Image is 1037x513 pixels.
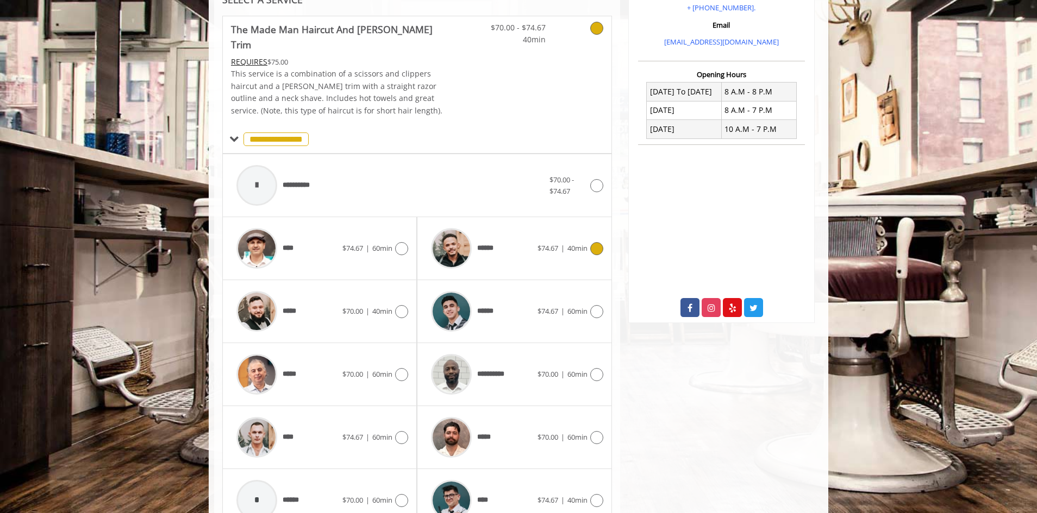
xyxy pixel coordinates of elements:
td: [DATE] To [DATE] [647,83,722,101]
span: $74.67 [538,495,558,505]
span: $74.67 [538,306,558,316]
span: | [561,495,565,505]
span: $74.67 [342,243,363,253]
span: | [561,369,565,379]
span: $70.00 [342,369,363,379]
h3: Email [641,21,802,29]
span: | [366,432,370,442]
span: 60min [567,306,588,316]
span: | [366,243,370,253]
b: The Made Man Haircut And [PERSON_NAME] Trim [231,22,449,52]
span: $70.00 - $74.67 [549,175,574,196]
span: $70.00 [538,432,558,442]
span: 60min [372,243,392,253]
td: 8 A.M - 7 P.M [721,101,796,119]
span: 40min [372,306,392,316]
span: 60min [567,432,588,442]
span: | [366,306,370,316]
span: 60min [372,432,392,442]
a: [EMAIL_ADDRESS][DOMAIN_NAME] [664,37,779,47]
span: 60min [372,369,392,379]
span: 40min [567,495,588,505]
td: 8 A.M - 8 P.M [721,83,796,101]
span: | [561,306,565,316]
span: $74.67 [538,243,558,253]
span: | [561,432,565,442]
td: [DATE] [647,101,722,119]
td: [DATE] [647,120,722,138]
span: 40min [482,34,546,46]
span: $70.00 [342,495,363,505]
span: $70.00 - $74.67 [482,22,546,34]
span: 40min [567,243,588,253]
span: | [366,369,370,379]
span: $70.00 [538,369,558,379]
span: This service needs some Advance to be paid before we block your appointment [231,56,267,67]
a: + [PHONE_NUMBER]. [687,3,755,12]
span: $74.67 [342,432,363,442]
span: | [366,495,370,505]
span: 60min [567,369,588,379]
span: 60min [372,495,392,505]
h3: Opening Hours [638,71,805,78]
span: $70.00 [342,306,363,316]
span: | [561,243,565,253]
td: 10 A.M - 7 P.M [721,120,796,138]
div: $75.00 [231,56,449,68]
p: This service is a combination of a scissors and clippers haircut and a [PERSON_NAME] trim with a ... [231,68,449,117]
